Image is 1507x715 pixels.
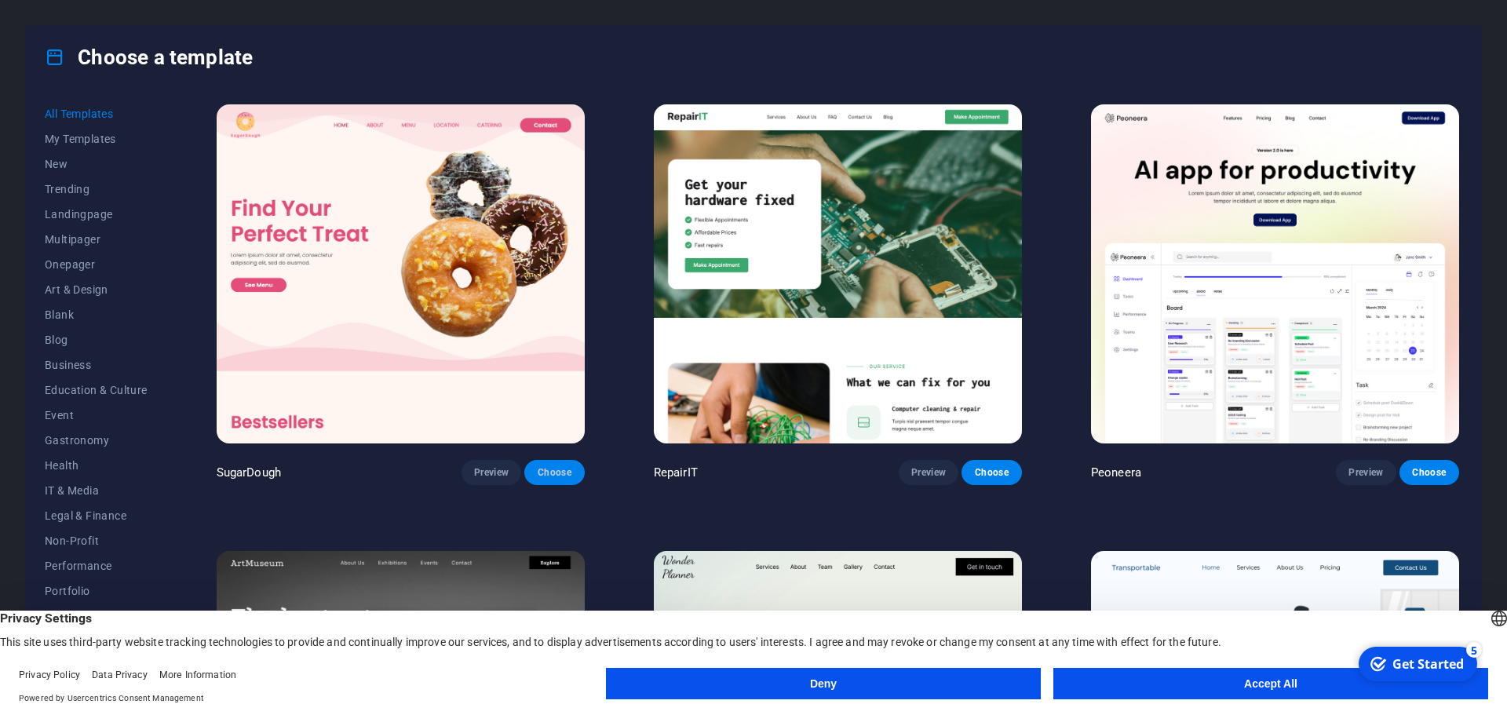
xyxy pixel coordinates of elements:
[911,466,946,479] span: Preview
[45,177,148,202] button: Trending
[45,403,148,428] button: Event
[45,283,148,296] span: Art & Design
[45,478,148,503] button: IT & Media
[45,534,148,547] span: Non-Profit
[42,15,114,32] div: Get Started
[116,2,132,17] div: 5
[45,101,148,126] button: All Templates
[474,466,509,479] span: Preview
[45,327,148,352] button: Blog
[45,334,148,346] span: Blog
[537,466,571,479] span: Choose
[462,460,521,485] button: Preview
[1336,460,1396,485] button: Preview
[9,6,127,41] div: Get Started 5 items remaining, 0% complete
[45,352,148,378] button: Business
[45,384,148,396] span: Education & Culture
[1399,460,1459,485] button: Choose
[45,560,148,572] span: Performance
[654,465,698,480] p: RepairIT
[45,108,148,120] span: All Templates
[1412,466,1447,479] span: Choose
[217,465,281,480] p: SugarDough
[217,104,585,443] img: SugarDough
[899,460,958,485] button: Preview
[45,503,148,528] button: Legal & Finance
[1348,466,1383,479] span: Preview
[45,202,148,227] button: Landingpage
[45,604,148,629] button: Services
[45,409,148,421] span: Event
[45,208,148,221] span: Landingpage
[45,233,148,246] span: Multipager
[45,252,148,277] button: Onepager
[45,453,148,478] button: Health
[45,585,148,597] span: Portfolio
[45,126,148,151] button: My Templates
[654,104,1022,443] img: RepairIT
[45,459,148,472] span: Health
[45,578,148,604] button: Portfolio
[45,553,148,578] button: Performance
[45,151,148,177] button: New
[45,359,148,371] span: Business
[524,460,584,485] button: Choose
[1091,104,1459,443] img: Peoneera
[961,460,1021,485] button: Choose
[45,158,148,170] span: New
[45,509,148,522] span: Legal & Finance
[45,428,148,453] button: Gastronomy
[45,484,148,497] span: IT & Media
[45,227,148,252] button: Multipager
[1091,465,1141,480] p: Peoneera
[974,466,1009,479] span: Choose
[45,258,148,271] span: Onepager
[45,45,253,70] h4: Choose a template
[45,277,148,302] button: Art & Design
[45,183,148,195] span: Trending
[45,302,148,327] button: Blank
[45,434,148,447] span: Gastronomy
[45,308,148,321] span: Blank
[45,528,148,553] button: Non-Profit
[45,133,148,145] span: My Templates
[45,378,148,403] button: Education & Culture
